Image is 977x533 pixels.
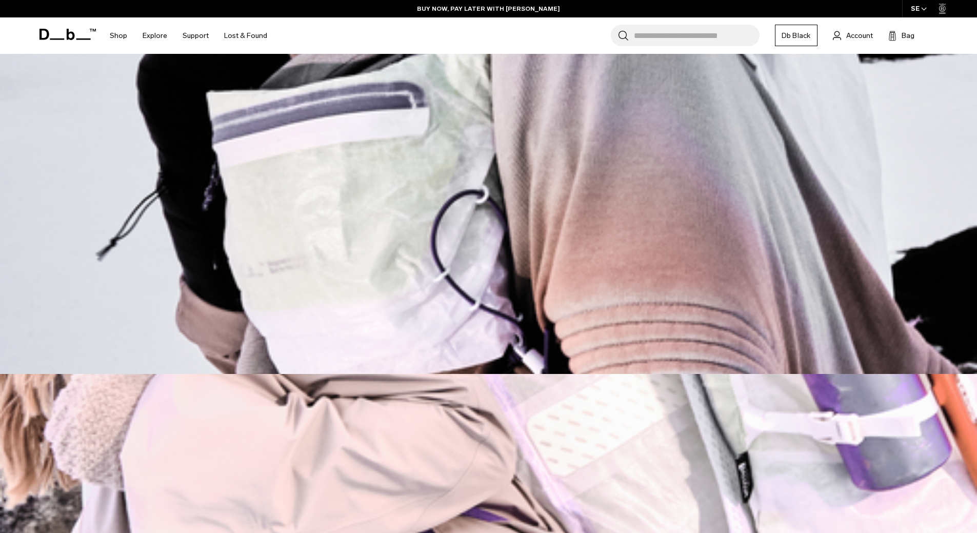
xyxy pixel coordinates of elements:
span: Account [846,30,873,41]
a: Support [183,17,209,54]
a: Db Black [775,25,818,46]
nav: Main Navigation [102,17,275,54]
button: Bag [888,29,914,42]
a: Lost & Found [224,17,267,54]
a: Account [833,29,873,42]
span: Bag [902,30,914,41]
a: BUY NOW, PAY LATER WITH [PERSON_NAME] [417,4,560,13]
a: Shop [110,17,127,54]
a: Explore [143,17,167,54]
